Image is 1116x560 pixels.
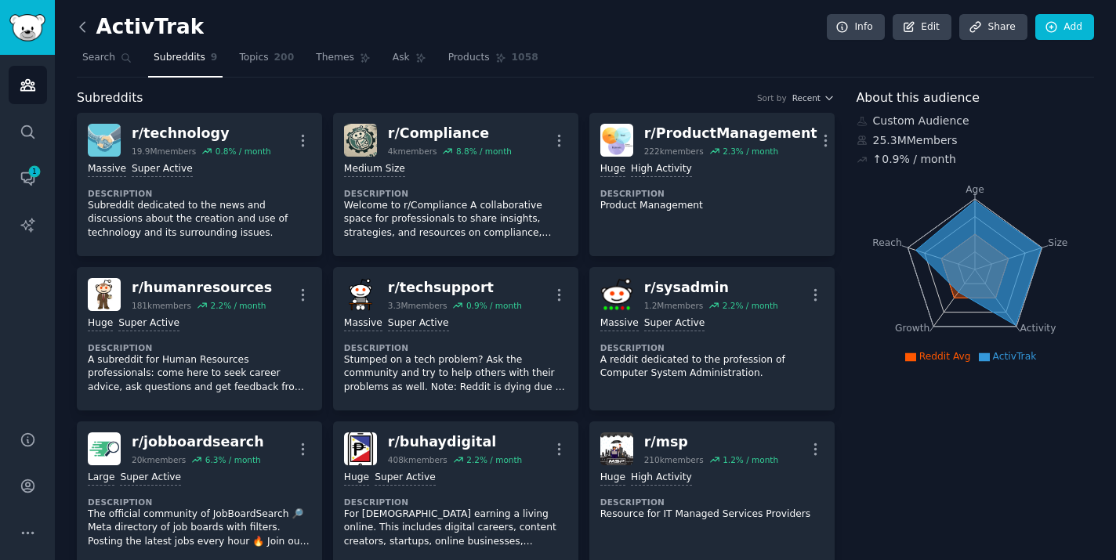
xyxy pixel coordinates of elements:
p: The official community of JobBoardSearch 🔎 Meta directory of job boards with filters. Posting the... [88,508,311,549]
dt: Description [344,497,567,508]
img: Compliance [344,124,377,157]
dt: Description [600,188,824,199]
div: 2.2 % / month [210,300,266,311]
div: 20k members [132,454,186,465]
a: Search [77,45,137,78]
a: ProductManagementr/ProductManagement222kmembers2.3% / monthHugeHigh ActivityDescriptionProduct Ma... [589,113,835,256]
div: r/ techsupport [388,278,522,298]
dt: Description [88,342,311,353]
div: High Activity [631,471,692,486]
div: 1.2M members [644,300,704,311]
tspan: Growth [895,323,929,334]
div: 2.3 % / month [723,146,778,157]
a: Themes [310,45,376,78]
div: 408k members [388,454,447,465]
dt: Description [88,497,311,508]
span: ActivTrak [993,351,1037,362]
div: Massive [600,316,639,331]
span: About this audience [857,89,980,108]
tspan: Reach [872,237,902,247]
div: Super Active [120,471,181,486]
p: Welcome to r/Compliance A collaborative space for professionals to share insights, strategies, an... [344,199,567,240]
div: 3.3M members [388,300,447,311]
div: High Activity [631,162,692,177]
tspan: Activity [1020,323,1056,334]
div: 4k members [388,146,437,157]
div: Massive [88,162,126,177]
span: Products [448,51,490,65]
div: r/ Compliance [388,124,512,143]
div: r/ ProductManagement [644,124,817,143]
div: Medium Size [344,162,405,177]
p: A subreddit for Human Resources professionals: come here to seek career advice, ask questions and... [88,353,311,395]
div: r/ humanresources [132,278,272,298]
div: 0.9 % / month [466,300,522,311]
div: Massive [344,316,382,331]
a: Info [827,14,885,41]
div: r/ buhaydigital [388,432,522,452]
img: techsupport [344,278,377,311]
div: Custom Audience [857,113,1095,129]
div: 8.8 % / month [456,146,512,157]
span: 200 [274,51,295,65]
div: Super Active [132,162,193,177]
a: Add [1035,14,1094,41]
div: Huge [600,162,625,177]
dt: Description [88,188,311,199]
a: Share [959,14,1027,41]
p: A reddit dedicated to the profession of Computer System Administration. [600,353,824,381]
div: r/ technology [132,124,271,143]
img: humanresources [88,278,121,311]
div: Super Active [644,316,705,331]
div: 2.2 % / month [466,454,522,465]
div: 19.9M members [132,146,196,157]
img: msp [600,432,633,465]
dt: Description [600,342,824,353]
span: 1058 [512,51,538,65]
a: technologyr/technology19.9Mmembers0.8% / monthMassiveSuper ActiveDescriptionSubreddit dedicated t... [77,113,322,256]
div: 6.3 % / month [205,454,261,465]
div: r/ sysadmin [644,278,778,298]
span: 9 [211,51,218,65]
span: Topics [239,51,268,65]
a: sysadminr/sysadmin1.2Mmembers2.2% / monthMassiveSuper ActiveDescriptionA reddit dedicated to the ... [589,267,835,410]
div: Super Active [118,316,179,331]
div: 222k members [644,146,704,157]
div: 181k members [132,300,191,311]
dt: Description [344,188,567,199]
span: Subreddits [77,89,143,108]
img: ProductManagement [600,124,633,157]
div: Sort by [757,92,787,103]
a: Ask [387,45,432,78]
span: Search [82,51,115,65]
a: 1 [9,159,47,197]
span: Themes [316,51,354,65]
div: Super Active [375,471,436,486]
p: For [DEMOGRAPHIC_DATA] earning a living online. This includes digital careers, content creators, ... [344,508,567,549]
img: buhaydigital [344,432,377,465]
dt: Description [600,497,824,508]
a: Compliancer/Compliance4kmembers8.8% / monthMedium SizeDescriptionWelcome to r/Compliance A collab... [333,113,578,256]
div: Large [88,471,114,486]
span: 1 [27,166,42,177]
div: Huge [344,471,369,486]
div: ↑ 0.9 % / month [873,151,956,168]
a: Topics200 [234,45,299,78]
span: Subreddits [154,51,205,65]
p: Product Management [600,199,824,213]
img: jobboardsearch [88,432,121,465]
p: Resource for IT Managed Services Providers [600,508,824,522]
div: Huge [600,471,625,486]
tspan: Size [1048,237,1067,247]
div: r/ msp [644,432,778,452]
p: Subreddit dedicated to the news and discussions about the creation and use of technology and its ... [88,199,311,240]
a: humanresourcesr/humanresources181kmembers2.2% / monthHugeSuper ActiveDescriptionA subreddit for H... [77,267,322,410]
tspan: Age [966,184,984,195]
a: Subreddits9 [148,45,223,78]
span: Ask [393,51,410,65]
h2: ActivTrak [77,15,204,40]
img: GummySearch logo [9,14,45,42]
a: Edit [893,14,951,41]
img: sysadmin [600,278,633,311]
div: 25.3M Members [857,132,1095,149]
